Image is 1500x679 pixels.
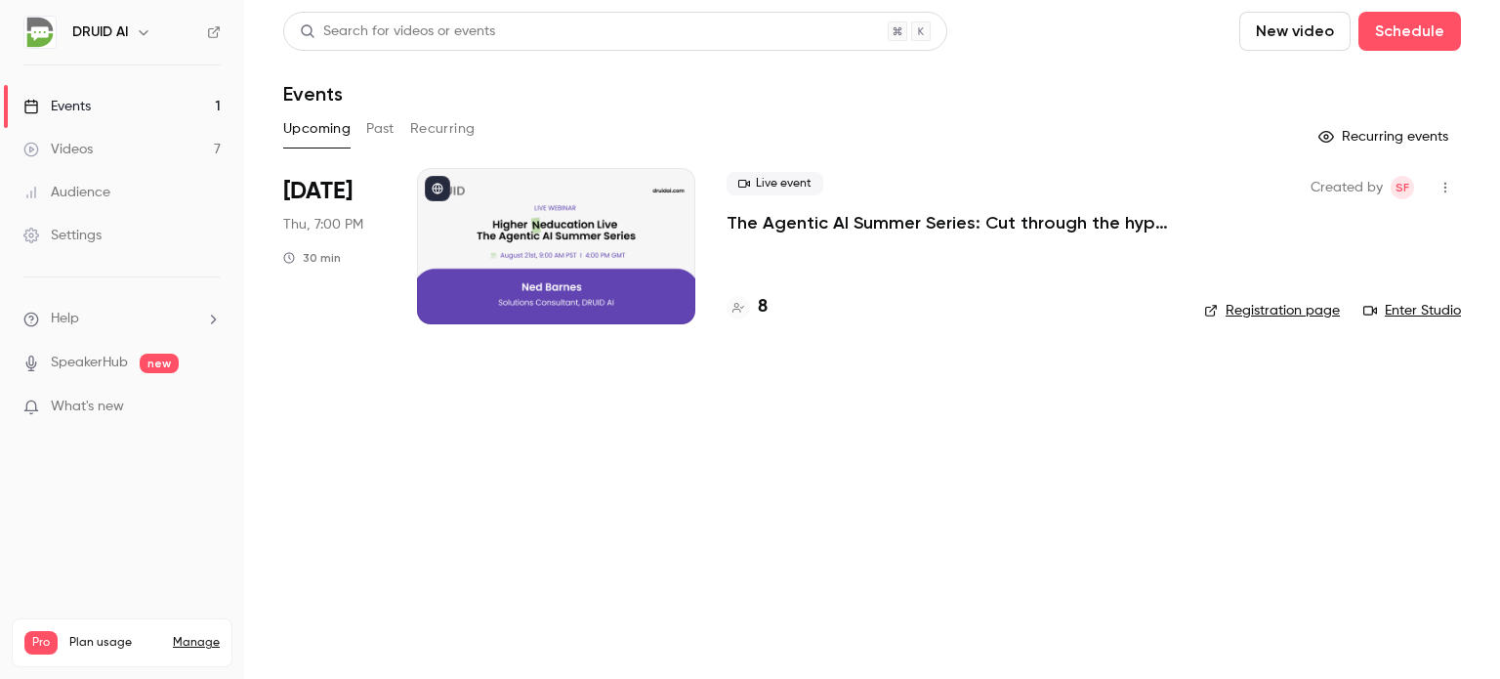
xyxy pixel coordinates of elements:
a: SpeakerHub [51,353,128,373]
span: Pro [24,631,58,655]
span: SF [1396,176,1409,199]
h6: DRUID AI [72,22,128,42]
button: Recurring events [1310,121,1461,152]
a: The Agentic AI Summer Series: Cut through the hype. See the tech. Ask your questions. Repeat. [727,211,1173,234]
a: Manage [173,635,220,651]
img: DRUID AI [24,17,56,48]
span: Help [51,309,79,329]
li: help-dropdown-opener [23,309,221,329]
span: [DATE] [283,176,353,207]
div: Events [23,97,91,116]
span: Silvia Feleaga [1391,176,1414,199]
div: Videos [23,140,93,159]
span: Live event [727,172,823,195]
span: Created by [1311,176,1383,199]
button: Past [366,113,395,145]
button: New video [1239,12,1351,51]
button: Upcoming [283,113,351,145]
a: Registration page [1204,301,1340,320]
div: 30 min [283,250,341,266]
iframe: Noticeable Trigger [197,399,221,416]
div: Search for videos or events [300,21,495,42]
span: Plan usage [69,635,161,651]
div: Settings [23,226,102,245]
span: Thu, 7:00 PM [283,215,363,234]
h1: Events [283,82,343,106]
span: new [140,354,179,373]
a: Enter Studio [1363,301,1461,320]
span: What's new [51,397,124,417]
h4: 8 [758,294,768,320]
div: Aug 21 Thu, 9:00 AM (America/Los Angeles) [283,168,386,324]
div: Audience [23,183,110,202]
button: Schedule [1358,12,1461,51]
button: Recurring [410,113,476,145]
a: 8 [727,294,768,320]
